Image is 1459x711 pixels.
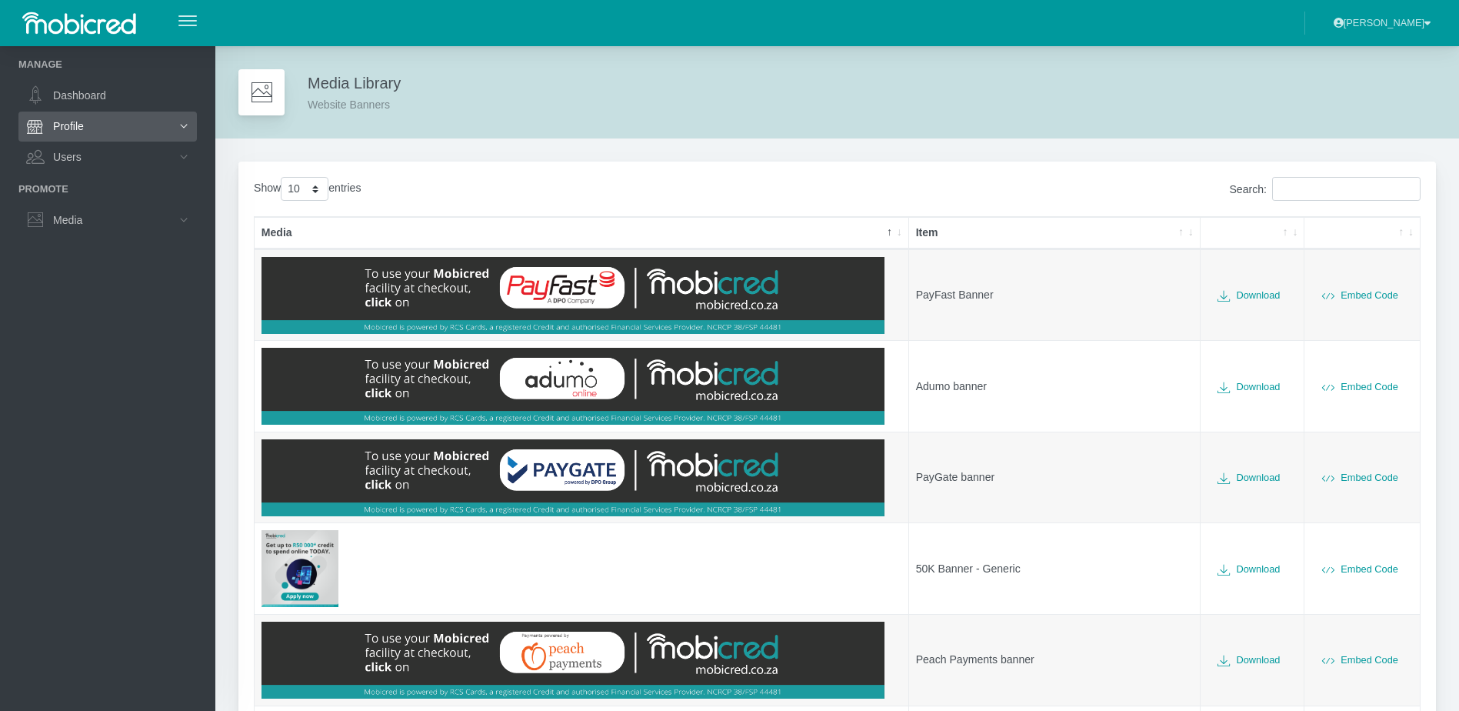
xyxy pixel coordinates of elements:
th: Item: activate to sort column ascending [909,217,1201,249]
a: Embed Code [1311,465,1408,490]
td: PayFast Banner [909,249,1201,341]
li: Manage [18,57,197,72]
li: Promote [18,182,197,196]
th: : activate to sort column ascending [1304,217,1420,249]
a: Download [1208,282,1291,308]
img: media_item_website_banner_50k-banner-generic.png [261,530,338,607]
img: media_item_website_banner_peach-payments-banner.png [261,622,884,699]
a: Dashboard [18,81,197,110]
a: Download [1208,556,1291,582]
input: Search: [1272,177,1421,201]
th: Media: activate to sort column descending [255,217,909,249]
button: [PERSON_NAME] [1324,10,1441,35]
a: Embed Code [1311,374,1408,399]
a: Media [18,205,197,235]
a: Embed Code [1311,556,1408,582]
th: : activate to sort column ascending [1201,217,1305,249]
td: PayGate banner [909,432,1201,523]
a: Embed Code [1311,647,1408,673]
img: logo-mobicred-white.png [18,8,139,38]
img: media_item_website_banner_adumo-banner.png [261,348,884,425]
a: Users [18,142,197,172]
a: Download [1208,647,1291,673]
td: 50K Banner - Generic [909,522,1201,614]
img: media_item_website_banner_paygate-banner.png [261,439,884,516]
td: Peach Payments banner [909,614,1201,706]
a: Download [1208,465,1291,490]
a: Download [1208,374,1291,399]
a: Profile [18,112,197,141]
td: Adumo banner [909,340,1201,432]
label: Search: [1229,177,1421,201]
a: Embed Code [1311,282,1408,308]
label: Show entries [254,177,361,201]
div: Website Banners [308,95,401,113]
img: media_item_website_banner_payfast-banner.png [261,257,884,334]
div: Media Library [308,72,401,113]
select: Showentries [281,177,328,201]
